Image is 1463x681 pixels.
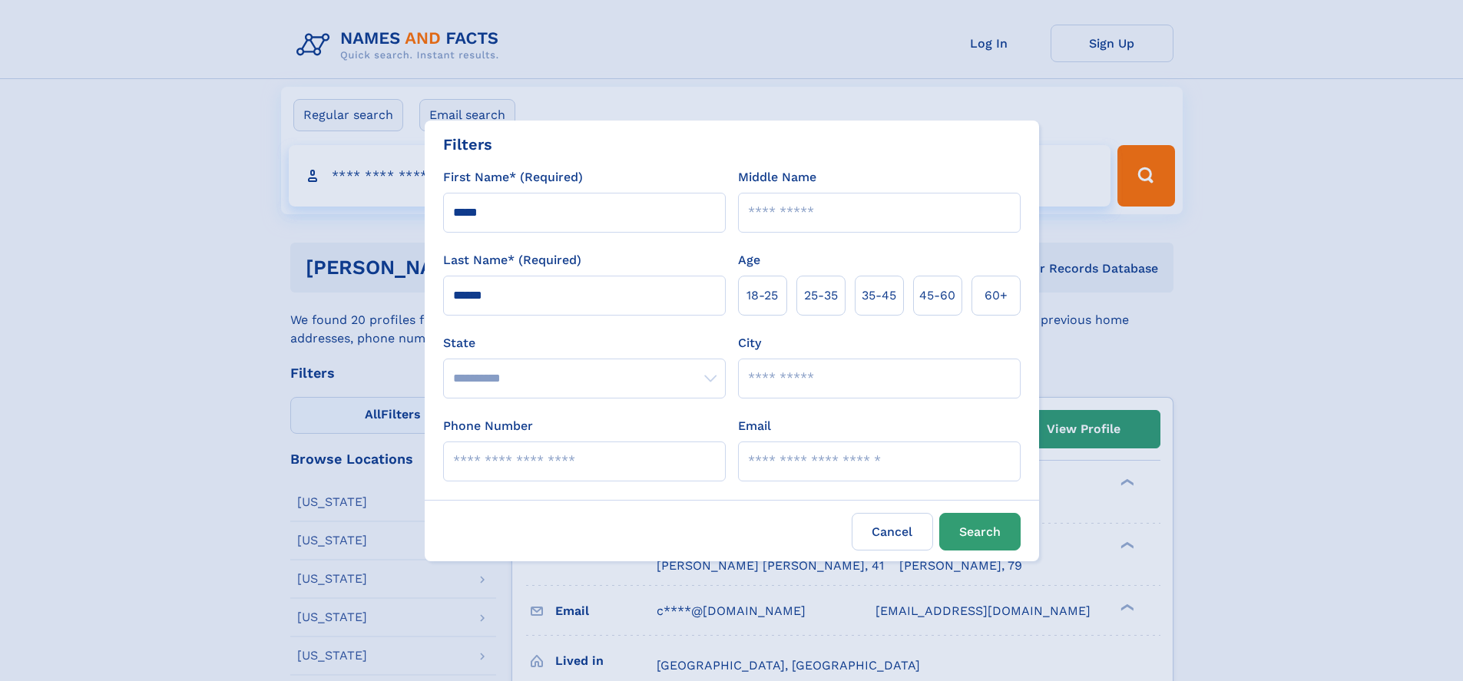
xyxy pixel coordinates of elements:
label: Age [738,251,760,269]
span: 45‑60 [919,286,955,305]
label: Email [738,417,771,435]
label: Last Name* (Required) [443,251,581,269]
span: 35‑45 [862,286,896,305]
span: 60+ [985,286,1008,305]
span: 18‑25 [746,286,778,305]
span: 25‑35 [804,286,838,305]
div: Filters [443,133,492,156]
button: Search [939,513,1021,550]
label: Phone Number [443,417,533,435]
label: City [738,334,761,352]
label: First Name* (Required) [443,168,583,187]
label: Middle Name [738,168,816,187]
label: State [443,334,726,352]
label: Cancel [852,513,933,550]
